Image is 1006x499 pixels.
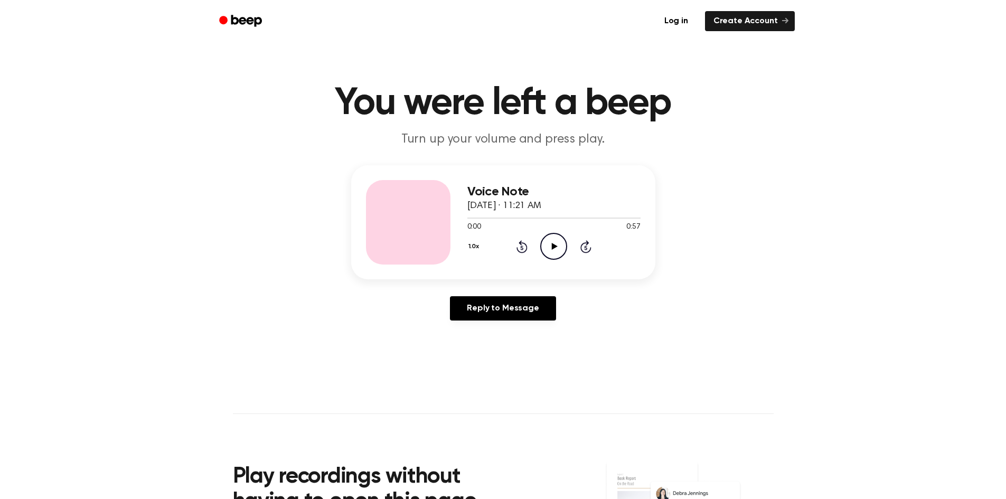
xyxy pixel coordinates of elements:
a: Reply to Message [450,296,556,321]
button: 1.0x [467,238,483,256]
h3: Voice Note [467,185,641,199]
a: Beep [212,11,271,32]
span: 0:00 [467,222,481,233]
span: 0:57 [626,222,640,233]
p: Turn up your volume and press play. [300,131,706,148]
a: Log in [654,9,699,33]
h1: You were left a beep [233,84,774,123]
a: Create Account [705,11,795,31]
span: [DATE] · 11:21 AM [467,201,541,211]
